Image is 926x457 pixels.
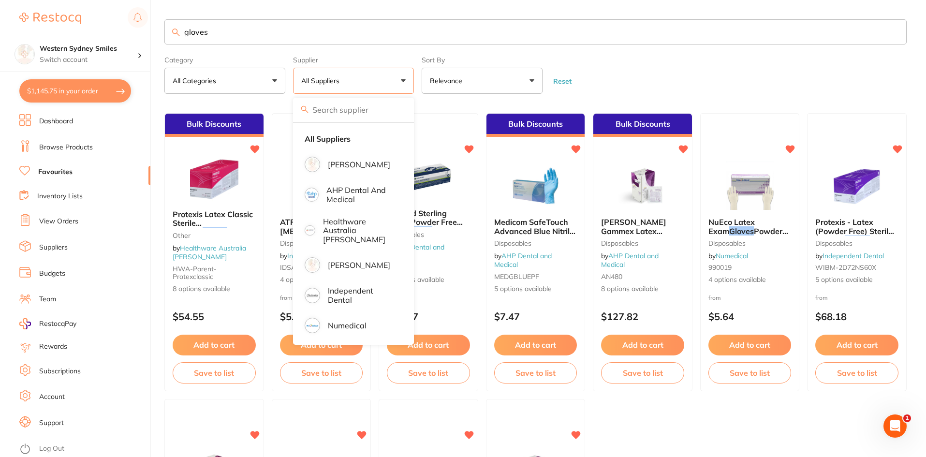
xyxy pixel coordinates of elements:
[494,217,575,253] span: Medicom SafeTouch Advanced Blue Nitrile Powder Free Exam
[815,362,898,383] button: Save to list
[387,362,470,383] button: Save to list
[39,342,67,352] a: Rewards
[494,284,577,294] span: 5 options available
[164,56,285,64] label: Category
[494,251,552,269] a: AHP Dental and Medical
[15,44,34,64] img: Western Sydney Smiles
[19,318,76,329] a: RestocqPay
[280,294,293,301] span: from
[601,217,666,253] span: [PERSON_NAME] Gammex Latex Powder Free Sterile
[203,227,227,237] em: Gloves
[306,259,319,271] img: Henry Schein Halas
[306,289,319,302] img: Independent Dental
[173,209,253,237] span: Protexis Latex Classic Sterile Surgical
[39,117,73,126] a: Dashboard
[708,263,732,272] span: 990019
[708,239,792,247] small: disposables
[494,251,552,269] span: by
[306,319,319,332] img: Numedical
[293,98,414,122] input: Search supplier
[280,362,363,383] button: Save to list
[422,68,543,94] button: Relevance
[280,217,346,236] span: ATF [MEDICAL_DATA]
[387,243,444,260] a: AHP Dental and Medical
[708,218,792,236] b: NuEco Latex Exam Gloves Powder Free
[39,444,64,454] a: Log Out
[280,335,363,355] button: Add to cart
[39,295,56,304] a: Team
[328,321,367,330] p: Numedical
[729,226,754,236] em: Gloves
[815,218,898,236] b: Protexis - Latex (Powder Free) Sterile Surgical Gloves - Brown
[173,244,246,261] a: Healthware Australia [PERSON_NAME]
[19,7,81,29] a: Restocq Logo
[494,218,577,236] b: Medicom SafeTouch Advanced Blue Nitrile Powder Free Exam Gloves
[815,311,898,322] p: $68.18
[494,311,577,322] p: $7.47
[550,77,574,86] button: Reset
[387,209,470,227] b: Halyard Sterling Nitrile Powder Free Exam Gloves
[19,442,147,457] button: Log Out
[494,272,539,281] span: MEDGBLUEPF
[601,272,622,281] span: AN480
[815,275,898,285] span: 5 options available
[430,76,466,86] p: Relevance
[611,162,674,210] img: Ansell Gammex Latex Powder Free Sterile Gloves
[708,335,792,355] button: Add to cart
[387,335,470,355] button: Add to cart
[306,189,317,200] img: AHP Dental and Medical
[39,217,78,226] a: View Orders
[287,251,349,260] a: Independent Dental
[328,160,390,169] p: [PERSON_NAME]
[301,76,343,86] p: All Suppliers
[716,251,748,260] a: Numedical
[708,226,788,245] span: Powder Free
[504,162,567,210] img: Medicom SafeTouch Advanced Blue Nitrile Powder Free Exam Gloves
[39,392,65,402] a: Account
[19,79,131,103] button: $1,145.75 in your order
[601,335,684,355] button: Add to cart
[815,239,898,247] small: disposables
[815,217,894,245] span: Protexis - Latex (Powder Free) Sterile Surgical
[708,294,721,301] span: from
[708,362,792,383] button: Save to list
[173,284,256,294] span: 8 options available
[719,162,781,210] img: NuEco Latex Exam Gloves Powder Free
[883,414,907,438] iframe: Intercom live chat
[815,263,876,272] span: WIBM-2D72NS60X
[387,243,444,260] span: by
[387,275,470,285] span: 4 options available
[280,311,363,322] p: $5.00
[387,311,470,322] p: $26.77
[601,362,684,383] button: Save to list
[173,210,256,228] b: Protexis Latex Classic Sterile Surgical Gloves 50 Pairs/Box
[815,251,884,260] span: by
[823,251,884,260] a: Independent Dental
[422,56,543,64] label: Sort By
[37,192,83,201] a: Inventory Lists
[173,311,256,322] p: $54.55
[183,154,246,202] img: Protexis Latex Classic Sterile Surgical Gloves 50 Pairs/Box
[328,261,390,269] p: [PERSON_NAME]
[601,239,684,247] small: disposables
[290,162,353,210] img: ATF Dental Examination Gloves - Nitrile - BLUE
[387,231,470,238] small: disposables
[397,153,460,201] img: Halyard Sterling Nitrile Powder Free Exam Gloves
[173,244,246,261] span: by
[280,218,363,236] b: ATF Dental Examination Gloves - Nitrile - BLUE
[708,217,755,236] span: NuEco Latex Exam
[815,294,828,301] span: from
[38,167,73,177] a: Favourites
[306,227,314,235] img: Healthware Australia Ridley
[601,311,684,322] p: $127.82
[293,56,414,64] label: Supplier
[39,418,64,428] a: Support
[708,275,792,285] span: 4 options available
[173,335,256,355] button: Add to cart
[593,114,692,137] div: Bulk Discounts
[486,114,585,137] div: Bulk Discounts
[494,239,577,247] small: disposables
[173,362,256,383] button: Save to list
[297,129,410,149] li: Clear selection
[306,158,319,171] img: Adam Dental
